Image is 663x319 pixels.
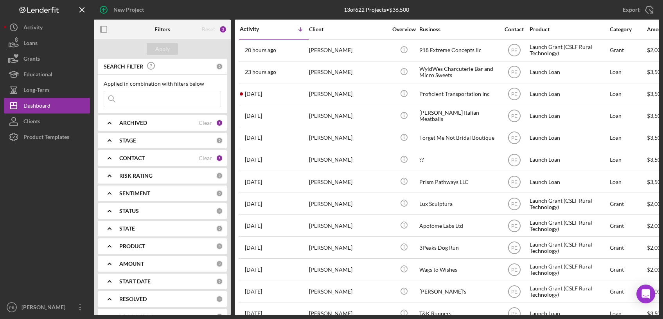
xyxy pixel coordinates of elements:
[419,106,498,126] div: [PERSON_NAME] Italian Meatballs
[636,285,655,303] div: Open Intercom Messenger
[23,98,50,115] div: Dashboard
[511,114,517,119] text: PE
[4,129,90,145] button: Product Templates
[511,92,517,97] text: PE
[4,20,90,35] button: Activity
[530,259,608,280] div: Launch Grant (CSLF Rural Technology)
[610,193,646,214] div: Grant
[219,25,227,33] div: 2
[610,26,646,32] div: Category
[119,173,153,179] b: RISK RATING
[309,171,387,192] div: [PERSON_NAME]
[199,155,212,161] div: Clear
[530,215,608,236] div: Launch Grant (CSLF Rural Technology)
[623,2,640,18] div: Export
[119,155,145,161] b: CONTACT
[309,62,387,83] div: [PERSON_NAME]
[23,82,49,100] div: Long-Term
[610,40,646,61] div: Grant
[245,288,262,295] time: 2025-06-30 13:07
[419,40,498,61] div: 918 Extreme Concepts llc
[245,310,262,317] time: 2025-06-28 00:50
[119,261,144,267] b: AMOUNT
[113,2,144,18] div: New Project
[309,237,387,258] div: [PERSON_NAME]
[245,223,262,229] time: 2025-07-27 15:51
[610,62,646,83] div: Loan
[499,26,529,32] div: Contact
[23,51,40,68] div: Grants
[4,114,90,129] a: Clients
[530,150,608,170] div: Launch Loan
[216,225,223,232] div: 0
[511,135,517,141] text: PE
[610,281,646,302] div: Grant
[245,135,262,141] time: 2025-08-04 17:54
[4,98,90,114] button: Dashboard
[199,120,212,126] div: Clear
[309,259,387,280] div: [PERSON_NAME]
[419,62,498,83] div: WyldWes Charcuterie Bar and Micro Sweets
[419,128,498,148] div: Forget Me Not Bridal Boutique
[610,128,646,148] div: Loan
[610,84,646,105] div: Loan
[119,225,135,232] b: STATE
[530,237,608,258] div: Launch Grant (CSLF Rural Technology)
[419,171,498,192] div: Prism Pathways LLC
[511,179,517,185] text: PE
[119,296,147,302] b: RESOLVED
[389,26,419,32] div: Overview
[216,278,223,285] div: 0
[309,150,387,170] div: [PERSON_NAME]
[4,82,90,98] button: Long-Term
[610,106,646,126] div: Loan
[216,207,223,214] div: 0
[4,67,90,82] button: Educational
[216,190,223,197] div: 0
[23,35,38,53] div: Loans
[245,113,262,119] time: 2025-08-06 16:28
[119,120,147,126] b: ARCHIVED
[245,69,276,75] time: 2025-08-21 18:17
[309,106,387,126] div: [PERSON_NAME]
[245,267,262,273] time: 2025-07-22 16:37
[615,2,659,18] button: Export
[119,137,136,144] b: STAGE
[20,299,70,317] div: [PERSON_NAME]
[9,305,14,310] text: PE
[511,157,517,163] text: PE
[530,84,608,105] div: Launch Loan
[309,84,387,105] div: [PERSON_NAME]
[530,62,608,83] div: Launch Loan
[511,201,517,207] text: PE
[155,26,170,32] b: Filters
[511,311,517,317] text: PE
[610,215,646,236] div: Grant
[4,35,90,51] a: Loans
[309,215,387,236] div: [PERSON_NAME]
[511,70,517,75] text: PE
[245,201,262,207] time: 2025-07-28 20:58
[309,128,387,148] div: [PERSON_NAME]
[245,179,262,185] time: 2025-07-29 17:38
[610,171,646,192] div: Loan
[216,137,223,144] div: 0
[4,51,90,67] button: Grants
[511,223,517,229] text: PE
[155,43,170,55] div: Apply
[309,40,387,61] div: [PERSON_NAME]
[344,7,409,13] div: 13 of 622 Projects • $36,500
[530,171,608,192] div: Launch Loan
[530,128,608,148] div: Launch Loan
[610,259,646,280] div: Grant
[23,114,40,131] div: Clients
[309,281,387,302] div: [PERSON_NAME]
[147,43,178,55] button: Apply
[245,91,262,97] time: 2025-08-11 03:58
[104,81,221,87] div: Applied in combination with filters below
[530,281,608,302] div: Launch Grant (CSLF Rural Technology)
